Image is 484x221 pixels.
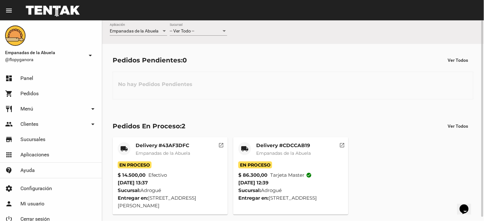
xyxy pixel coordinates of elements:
[148,171,167,179] span: Efectivo
[219,141,224,147] mat-icon: open_in_new
[448,124,468,129] span: Ver Todos
[5,90,13,97] mat-icon: shopping_cart
[20,152,49,158] span: Aplicaciones
[5,167,13,174] mat-icon: contact_support
[457,196,478,215] iframe: chat widget
[5,105,13,113] mat-icon: restaurant
[182,56,187,64] span: 0
[238,171,267,179] strong: $ 86.300,00
[238,161,272,168] span: En Proceso
[182,122,185,130] span: 2
[238,187,261,193] strong: Sucursal:
[20,201,44,207] span: Mi usuario
[5,75,13,82] mat-icon: dashboard
[118,171,145,179] strong: $ 14.500,00
[339,141,345,147] mat-icon: open_in_new
[5,185,13,192] mat-icon: settings
[113,55,187,65] div: Pedidos Pendientes:
[5,7,13,14] mat-icon: menu
[20,75,33,82] span: Panel
[238,195,269,201] strong: Entregar en:
[89,120,97,128] mat-icon: arrow_drop_down
[118,187,223,194] div: Adrogué
[443,54,473,66] button: Ver Todos
[20,185,52,192] span: Configuración
[256,142,311,149] mat-card-title: Delivery #CDCCAB19
[5,151,13,159] mat-icon: apps
[118,195,148,201] strong: Entregar en:
[270,171,312,179] span: Tarjeta master
[306,172,312,178] mat-icon: check_circle
[241,145,249,153] mat-icon: local_shipping
[118,161,152,168] span: En Proceso
[113,75,197,94] h3: No hay Pedidos Pendientes
[5,120,13,128] mat-icon: people
[86,52,94,59] mat-icon: arrow_drop_down
[110,28,159,33] span: Empanadas de la Abuela
[89,105,97,113] mat-icon: arrow_drop_down
[136,142,190,149] mat-card-title: Delivery #43AF3DFC
[170,28,194,33] span: -- Ver Todo --
[256,150,311,156] span: Empanadas de la Abuela
[5,56,84,63] span: @flopyganora
[20,90,39,97] span: Pedidos
[120,145,128,153] mat-icon: local_shipping
[136,150,190,156] span: Empanadas de la Abuela
[238,180,269,186] span: [DATE] 12:39
[5,49,84,56] span: Empanadas de la Abuela
[238,187,343,194] div: Adrogué
[113,121,185,131] div: Pedidos En Proceso:
[20,106,33,112] span: Menú
[238,194,343,202] div: [STREET_ADDRESS]
[118,194,223,210] div: [STREET_ADDRESS][PERSON_NAME]
[5,200,13,208] mat-icon: person
[118,187,140,193] strong: Sucursal:
[20,121,38,127] span: Clientes
[448,58,468,63] span: Ver Todos
[5,25,26,46] img: f0136945-ed32-4f7c-91e3-a375bc4bb2c5.png
[20,136,45,143] span: Sucursales
[118,180,148,186] span: [DATE] 13:37
[443,120,473,132] button: Ver Todos
[5,136,13,143] mat-icon: store
[20,167,35,174] span: Ayuda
